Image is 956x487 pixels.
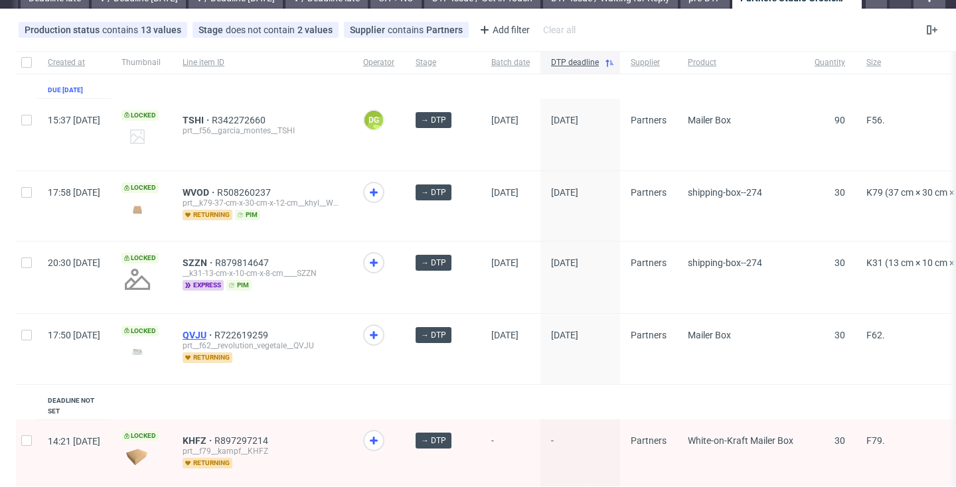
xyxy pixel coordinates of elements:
span: contains [388,25,426,35]
div: Add filter [474,19,532,40]
span: 17:50 [DATE] [48,330,100,340]
span: Partners [631,115,667,125]
a: KHFZ [183,435,214,446]
div: __k31-13-cm-x-10-cm-x-8-cm____SZZN [183,268,342,279]
span: Locked [121,253,159,263]
div: Partners [426,25,463,35]
a: SZZN [183,257,215,268]
span: does not contain [226,25,297,35]
span: [DATE] [491,330,518,340]
span: Locked [121,431,159,441]
span: Product [688,57,793,68]
a: WVOD [183,187,217,198]
span: returning [183,210,232,220]
span: express [183,280,224,291]
a: QVJU [183,330,214,340]
span: DTP deadline [551,57,599,68]
span: Supplier [350,25,388,35]
span: pim [226,280,252,291]
span: Locked [121,182,159,193]
span: Mailer Box [688,330,731,340]
span: [DATE] [551,257,578,268]
span: 30 [835,257,845,268]
span: Partners [631,435,667,446]
span: Operator [363,57,394,68]
img: version_two_editor_design [121,343,153,361]
span: Partners [631,257,667,268]
figcaption: DG [364,111,383,129]
span: Locked [121,110,159,121]
span: Line item ID [183,57,342,68]
span: shipping-box--274 [688,187,762,198]
span: Partners [631,187,667,198]
span: pim [235,210,260,220]
a: TSHI [183,115,212,125]
img: data [121,449,153,466]
div: Clear all [540,21,578,39]
span: Production status [25,25,102,35]
div: prt__f79__kampf__KHFZ [183,446,342,456]
span: → DTP [421,257,446,269]
span: - [551,435,609,473]
span: [DATE] [551,115,578,125]
span: contains [102,25,141,35]
span: 30 [835,435,845,446]
a: R508260237 [217,187,274,198]
span: Stage [416,57,470,68]
span: F79. [866,435,885,446]
div: Due [DATE] [48,85,83,96]
a: R722619259 [214,330,271,340]
span: 90 [835,115,845,125]
span: 30 [835,330,845,340]
span: [DATE] [491,187,518,198]
span: 14:21 [DATE] [48,436,100,447]
span: Batch date [491,57,530,68]
span: → DTP [421,435,446,447]
span: Supplier [631,57,667,68]
div: 13 values [141,25,181,35]
span: F56. [866,115,885,125]
span: returning [183,458,232,468]
span: - [491,435,530,473]
span: [DATE] [551,330,578,340]
span: Thumbnail [121,57,161,68]
span: White-on-Kraft Mailer Box [688,435,793,446]
div: prt__f56__garcia_montes__TSHI [183,125,342,136]
span: Stage [199,25,226,35]
span: Quantity [815,57,845,68]
span: F62. [866,330,885,340]
span: [DATE] [491,115,518,125]
span: [DATE] [551,187,578,198]
span: 20:30 [DATE] [48,257,100,268]
a: R897297214 [214,435,271,446]
span: Locked [121,326,159,336]
div: Deadline not set [48,395,100,417]
span: → DTP [421,114,446,126]
span: Partners [631,330,667,340]
img: no_design.png [121,263,153,295]
span: 30 [835,187,845,198]
span: Mailer Box [688,115,731,125]
a: R342272660 [212,115,268,125]
span: → DTP [421,186,446,198]
span: shipping-box--274 [688,257,762,268]
div: prt__k79-37-cm-x-30-cm-x-12-cm__khyl__WVOD [183,198,342,208]
a: R879814647 [215,257,272,268]
span: Created at [48,57,100,68]
div: prt__f62__revolution_vegetale__QVJU [183,340,342,351]
span: 17:58 [DATE] [48,187,100,198]
span: returning [183,352,232,363]
span: → DTP [421,329,446,341]
span: [DATE] [491,257,518,268]
span: 15:37 [DATE] [48,115,100,125]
